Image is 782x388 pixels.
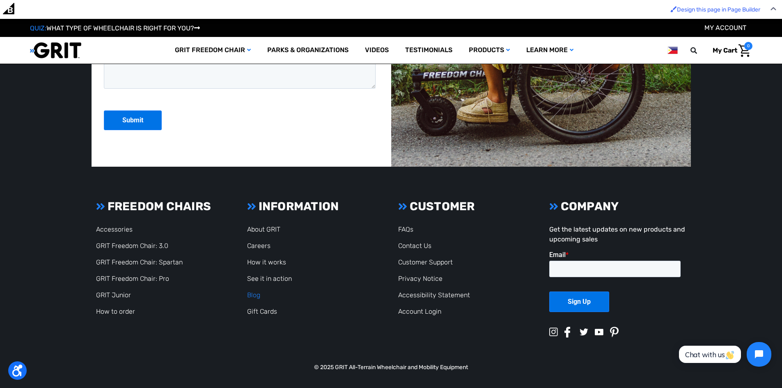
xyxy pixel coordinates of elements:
span: Design this page in Page Builder [677,6,760,13]
a: How to order [96,308,135,315]
a: Products [461,37,518,64]
a: Enabled brush for page builder edit. Design this page in Page Builder [666,2,764,17]
a: See it in action [247,275,292,282]
a: GRIT Freedom Chair: Pro [96,275,169,282]
img: GRIT All-Terrain Wheelchair and Mobility Equipment [30,42,81,59]
img: Enabled brush for page builder edit. [670,6,677,12]
a: QUIZ:WHAT TYPE OF WHEELCHAIR IS RIGHT FOR YOU? [30,24,200,32]
a: Contact Us [398,242,431,250]
a: Accessories [96,225,133,233]
a: How it works [247,258,286,266]
span: My Cart [713,46,737,54]
iframe: Form 1 [549,251,686,319]
a: Careers [247,242,271,250]
a: Account Login [398,308,441,315]
h3: INFORMATION [247,200,383,214]
p: © 2025 GRIT All-Terrain Wheelchair and Mobility Equipment [92,363,691,372]
img: youtube [595,329,603,335]
img: instagram [549,328,558,336]
a: GRIT Freedom Chair: 3.0 [96,242,168,250]
a: GRIT Freedom Chair [167,37,259,64]
a: Account [704,24,746,32]
a: Gift Cards [247,308,277,315]
a: Blog [247,291,260,299]
span: QUIZ: [30,24,46,32]
a: Privacy Notice [398,275,443,282]
a: Testimonials [397,37,461,64]
h3: CUSTOMER [398,200,534,214]
input: Search [694,42,706,59]
a: Learn More [518,37,582,64]
span: Phone Number [138,34,182,41]
a: Cart with 0 items [706,42,752,59]
a: Videos [357,37,397,64]
a: Parks & Organizations [259,37,357,64]
img: facebook [564,327,571,337]
h3: COMPANY [549,200,686,214]
a: GRIT Junior [96,291,131,299]
span: 0 [744,42,752,50]
a: Customer Support [398,258,453,266]
img: Close Admin Bar [771,7,776,11]
a: FAQs [398,225,413,233]
a: About GRIT [247,225,280,233]
h3: FREEDOM CHAIRS [96,200,232,214]
iframe: Tidio Chat [670,335,778,374]
img: Cart [738,44,750,57]
img: twitter [580,328,588,335]
img: pinterest [610,327,619,337]
a: Accessibility Statement [398,291,470,299]
a: GRIT Freedom Chair: Spartan [96,258,183,266]
p: Get the latest updates on new products and upcoming sales [549,225,686,244]
img: ph.png [667,45,677,55]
